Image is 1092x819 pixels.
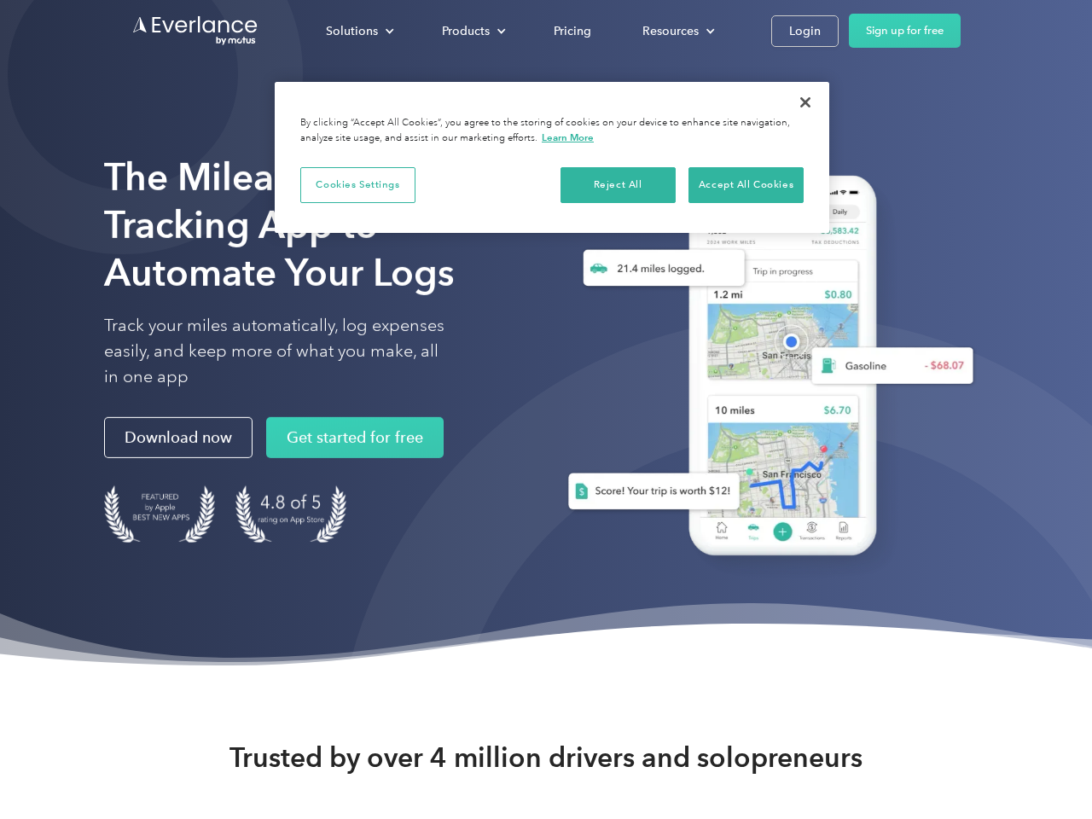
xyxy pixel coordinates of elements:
div: Solutions [326,20,378,42]
img: Everlance, mileage tracker app, expense tracking app [541,158,987,581]
p: Track your miles automatically, log expenses easily, and keep more of what you make, all in one app [104,313,445,390]
div: Pricing [554,20,591,42]
a: Sign up for free [849,14,961,48]
button: Cookies Settings [300,167,415,203]
a: Get started for free [266,417,444,458]
a: Go to homepage [131,15,259,47]
div: By clicking “Accept All Cookies”, you agree to the storing of cookies on your device to enhance s... [300,116,804,146]
div: Cookie banner [275,82,829,233]
a: More information about your privacy, opens in a new tab [542,131,594,143]
img: Badge for Featured by Apple Best New Apps [104,485,215,543]
div: Products [425,16,520,46]
a: Download now [104,417,253,458]
div: Solutions [309,16,408,46]
div: Products [442,20,490,42]
strong: Trusted by over 4 million drivers and solopreneurs [229,741,863,775]
a: Pricing [537,16,608,46]
div: Privacy [275,82,829,233]
a: Login [771,15,839,47]
img: 4.9 out of 5 stars on the app store [235,485,346,543]
button: Reject All [561,167,676,203]
div: Login [789,20,821,42]
div: Resources [625,16,729,46]
button: Close [787,84,824,121]
button: Accept All Cookies [688,167,804,203]
div: Resources [642,20,699,42]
